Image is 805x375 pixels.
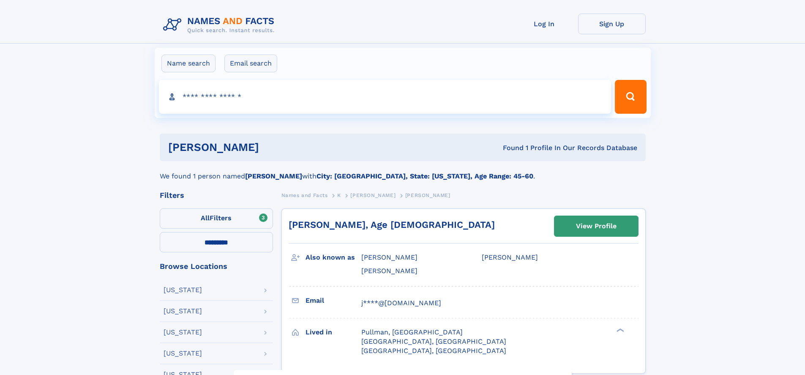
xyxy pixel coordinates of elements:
a: Sign Up [578,14,646,34]
a: Names and Facts [281,190,328,200]
label: Email search [224,55,277,72]
b: City: [GEOGRAPHIC_DATA], State: [US_STATE], Age Range: 45-60 [317,172,533,180]
div: Filters [160,192,273,199]
h1: [PERSON_NAME] [168,142,381,153]
h3: Lived in [306,325,361,339]
b: [PERSON_NAME] [245,172,302,180]
img: Logo Names and Facts [160,14,281,36]
div: ❯ [614,327,625,333]
div: [US_STATE] [164,308,202,315]
span: [PERSON_NAME] [482,253,538,261]
span: [GEOGRAPHIC_DATA], [GEOGRAPHIC_DATA] [361,337,506,345]
label: Filters [160,208,273,229]
div: We found 1 person named with . [160,161,646,181]
div: [US_STATE] [164,287,202,293]
span: [PERSON_NAME] [361,253,418,261]
a: Log In [510,14,578,34]
input: search input [159,80,611,114]
h3: Also known as [306,250,361,265]
span: [PERSON_NAME] [361,267,418,275]
a: View Profile [554,216,638,236]
div: Browse Locations [160,263,273,270]
div: [US_STATE] [164,350,202,357]
span: [PERSON_NAME] [350,192,396,198]
span: K [337,192,341,198]
a: [PERSON_NAME] [350,190,396,200]
span: All [201,214,210,222]
a: K [337,190,341,200]
h3: Email [306,293,361,308]
div: Found 1 Profile In Our Records Database [381,143,637,153]
button: Search Button [615,80,646,114]
div: View Profile [576,216,617,236]
span: [PERSON_NAME] [405,192,450,198]
label: Name search [161,55,216,72]
span: Pullman, [GEOGRAPHIC_DATA] [361,328,463,336]
span: [GEOGRAPHIC_DATA], [GEOGRAPHIC_DATA] [361,347,506,355]
div: [US_STATE] [164,329,202,336]
a: [PERSON_NAME], Age [DEMOGRAPHIC_DATA] [289,219,495,230]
